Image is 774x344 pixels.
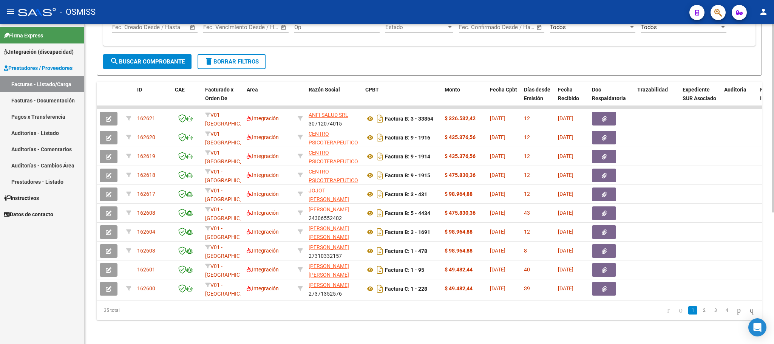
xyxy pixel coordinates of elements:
[445,87,460,93] span: Monto
[490,248,505,254] span: [DATE]
[4,210,53,218] span: Datos de contacto
[375,245,385,257] i: Descargar documento
[490,285,505,291] span: [DATE]
[445,134,476,140] strong: $ 435.376,56
[247,191,279,197] span: Integración
[592,87,626,101] span: Doc Respaldatoria
[172,82,202,115] datatable-header-cell: CAE
[385,135,430,141] strong: Factura B: 9 - 1916
[385,172,430,178] strong: Factura B: 9 - 1915
[385,267,424,273] strong: Factura C: 1 - 95
[524,153,530,159] span: 12
[375,132,385,144] i: Descargar documento
[309,130,359,146] div: 30712040145
[524,172,530,178] span: 12
[711,306,720,315] a: 3
[309,187,349,202] span: JOJOT [PERSON_NAME]
[722,306,731,315] a: 4
[309,281,359,297] div: 27371352576
[710,304,721,317] li: page 3
[309,186,359,202] div: 24261927825
[445,153,476,159] strong: $ 435.376,56
[137,229,155,235] span: 162604
[247,172,279,178] span: Integración
[490,115,505,121] span: [DATE]
[746,306,757,315] a: go to last page
[309,111,359,127] div: 30712074015
[535,23,544,32] button: Open calendar
[4,64,73,72] span: Prestadores / Proveedores
[724,87,746,93] span: Auditoria
[103,54,192,69] button: Buscar Comprobante
[385,191,427,197] strong: Factura B: 3 - 431
[490,24,527,31] input: End date
[445,267,473,273] strong: $ 49.482,44
[445,229,473,235] strong: $ 98.964,88
[385,248,427,254] strong: Factura C: 1 - 478
[524,248,527,254] span: 8
[675,306,686,315] a: go to previous page
[198,54,266,69] button: Borrar Filtros
[558,267,573,273] span: [DATE]
[445,285,473,291] strong: $ 49.482,44
[137,115,155,121] span: 162621
[385,116,433,122] strong: Factura B: 3 - 33854
[385,24,446,31] span: Estado
[375,207,385,219] i: Descargar documento
[137,172,155,178] span: 162618
[309,167,359,183] div: 30712040145
[442,82,487,115] datatable-header-cell: Monto
[309,262,359,278] div: 23355606074
[309,206,349,212] span: [PERSON_NAME]
[558,248,573,254] span: [DATE]
[137,285,155,291] span: 162600
[309,243,359,259] div: 27310332157
[309,112,348,118] span: ANFI SALUD SRL
[490,191,505,197] span: [DATE]
[306,82,362,115] datatable-header-cell: Razón Social
[309,169,360,200] span: CENTRO PSICOTERAPEUTICO [GEOGRAPHIC_DATA] S.A
[445,210,476,216] strong: $ 475.830,36
[309,131,360,163] span: CENTRO PSICOTERAPEUTICO [GEOGRAPHIC_DATA] S.A
[385,229,430,235] strong: Factura B: 3 - 1691
[205,87,233,101] span: Facturado x Orden De
[487,82,521,115] datatable-header-cell: Fecha Cpbt
[309,225,349,240] span: [PERSON_NAME] [PERSON_NAME]
[748,318,766,336] div: Open Intercom Messenger
[375,264,385,276] i: Descargar documento
[558,172,573,178] span: [DATE]
[188,23,197,32] button: Open calendar
[247,134,279,140] span: Integración
[490,267,505,273] span: [DATE]
[385,286,427,292] strong: Factura C: 1 - 228
[60,4,96,20] span: - OSMISS
[137,248,155,254] span: 162603
[247,229,279,235] span: Integración
[589,82,634,115] datatable-header-cell: Doc Respaldatoria
[309,244,349,250] span: [PERSON_NAME]
[459,24,484,31] input: Start date
[385,153,430,160] strong: Factura B: 9 - 1914
[137,210,155,216] span: 162608
[137,267,155,273] span: 162601
[558,87,579,101] span: Fecha Recibido
[375,150,385,163] i: Descargar documento
[524,210,530,216] span: 43
[524,87,550,101] span: Días desde Emisión
[683,87,716,101] span: Expediente SUR Asociado
[309,150,360,181] span: CENTRO PSICOTERAPEUTICO [GEOGRAPHIC_DATA] S.A
[202,82,244,115] datatable-header-cell: Facturado x Orden De
[445,248,473,254] strong: $ 98.964,88
[204,57,213,66] mat-icon: delete
[385,210,430,216] strong: Factura B: 5 - 4434
[524,267,530,273] span: 40
[137,87,142,93] span: ID
[687,304,698,317] li: page 1
[558,134,573,140] span: [DATE]
[203,24,228,31] input: Start date
[634,82,680,115] datatable-header-cell: Trazabilidad
[309,87,340,93] span: Razón Social
[558,191,573,197] span: [DATE]
[558,229,573,235] span: [DATE]
[110,57,119,66] mat-icon: search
